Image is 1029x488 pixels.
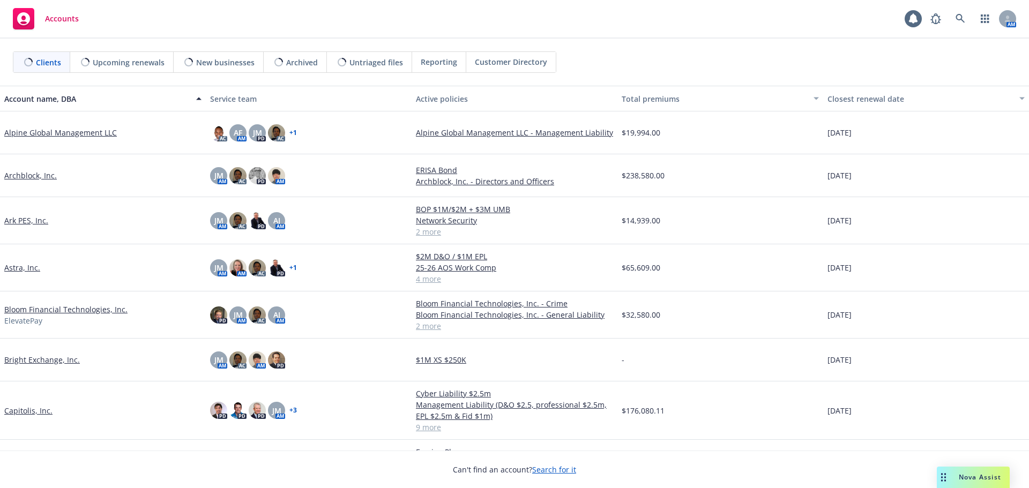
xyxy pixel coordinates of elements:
a: $2M D&O / $1M EPL [416,251,613,262]
img: photo [268,167,285,184]
a: + 1 [289,265,297,271]
a: 9 more [416,422,613,433]
span: AJ [273,309,280,320]
div: Active policies [416,93,613,104]
a: Report a Bug [925,8,946,29]
img: photo [249,167,266,184]
span: [DATE] [827,405,852,416]
span: JM [234,309,243,320]
a: Bloom Financial Technologies, Inc. [4,304,128,315]
span: Customer Directory [475,56,547,67]
img: photo [229,212,247,229]
span: - [622,354,624,365]
img: photo [229,402,247,419]
div: Service team [210,93,407,104]
span: [DATE] [827,170,852,181]
img: photo [249,402,266,419]
button: Service team [206,86,412,111]
img: photo [249,351,266,369]
img: photo [249,259,266,276]
span: [DATE] [827,262,852,273]
a: 2 more [416,226,613,237]
img: photo [229,351,247,369]
a: Alpine Global Management LLC - Management Liability [416,127,613,138]
span: $65,609.00 [622,262,660,273]
span: AJ [273,215,280,226]
span: JM [214,262,223,273]
img: photo [210,402,227,419]
button: Nova Assist [937,467,1010,488]
span: [DATE] [827,354,852,365]
a: ERISA Bond [416,164,613,176]
span: [DATE] [827,215,852,226]
a: Accounts [9,4,83,34]
a: Ark PES, Inc. [4,215,48,226]
a: Cyber Liability $2.5m [416,388,613,399]
span: ElevatePay [4,315,42,326]
span: $14,939.00 [622,215,660,226]
img: photo [229,167,247,184]
span: [DATE] [827,309,852,320]
img: photo [268,259,285,276]
span: Reporting [421,56,457,67]
span: Can't find an account? [453,464,576,475]
a: Management Liability (D&O $2.5, professional $2.5m, EPL $2.5m & Fid $1m) [416,399,613,422]
a: + 1 [289,130,297,136]
span: JM [214,354,223,365]
a: Network Security [416,215,613,226]
button: Total premiums [617,86,823,111]
img: photo [268,124,285,141]
a: Astra, Inc. [4,262,40,273]
a: Bloom Financial Technologies, Inc. - Crime [416,298,613,309]
span: [DATE] [827,127,852,138]
a: BOP $1M/$2M + $3M UMB [416,204,613,215]
span: Accounts [45,14,79,23]
button: Closest renewal date [823,86,1029,111]
span: Upcoming renewals [93,57,165,68]
img: photo [268,351,285,369]
span: Archived [286,57,318,68]
span: Clients [36,57,61,68]
a: Alpine Global Management LLC [4,127,117,138]
a: + 3 [289,407,297,414]
span: $32,580.00 [622,309,660,320]
a: Search [950,8,971,29]
a: Archblock, Inc. - Directors and Officers [416,176,613,187]
span: JM [272,405,281,416]
span: Untriaged files [349,57,403,68]
img: photo [210,124,227,141]
a: $1M XS $250K [416,354,613,365]
span: Nova Assist [959,472,1001,482]
a: Capitolis, Inc. [4,405,53,416]
a: Foreign Pkg [416,446,613,457]
img: photo [249,212,266,229]
span: New businesses [196,57,255,68]
span: JM [253,127,262,138]
span: JM [214,215,223,226]
img: photo [249,306,266,324]
img: photo [210,306,227,324]
img: photo [229,259,247,276]
a: Bloom Financial Technologies, Inc. - General Liability [416,309,613,320]
span: JM [214,170,223,181]
span: $19,994.00 [622,127,660,138]
span: AF [234,127,242,138]
button: Active policies [412,86,617,111]
div: Closest renewal date [827,93,1013,104]
a: Archblock, Inc. [4,170,57,181]
a: Switch app [974,8,996,29]
a: 4 more [416,273,613,284]
span: $238,580.00 [622,170,665,181]
span: $176,080.11 [622,405,665,416]
div: Drag to move [937,467,950,488]
a: 2 more [416,320,613,332]
a: Bright Exchange, Inc. [4,354,80,365]
a: 25-26 AOS Work Comp [416,262,613,273]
